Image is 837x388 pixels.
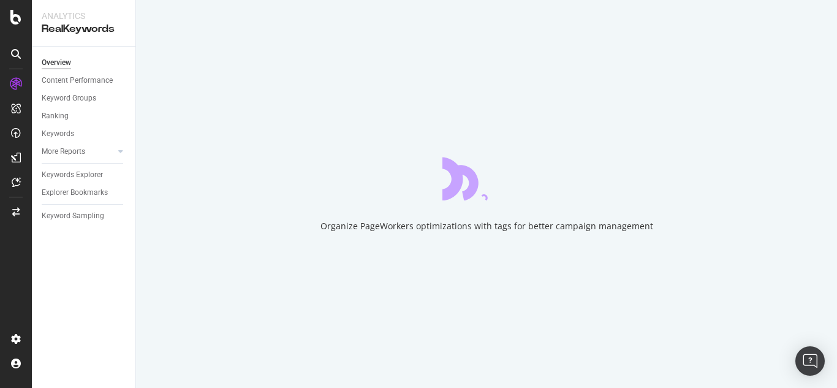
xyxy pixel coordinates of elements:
div: RealKeywords [42,22,126,36]
div: Keywords [42,127,74,140]
a: Explorer Bookmarks [42,186,127,199]
div: Analytics [42,10,126,22]
a: Overview [42,56,127,69]
div: Keywords Explorer [42,169,103,181]
div: Ranking [42,110,69,123]
a: Content Performance [42,74,127,87]
a: Keywords Explorer [42,169,127,181]
div: animation [442,156,531,200]
div: More Reports [42,145,85,158]
a: Keywords [42,127,127,140]
div: Keyword Sampling [42,210,104,223]
div: Keyword Groups [42,92,96,105]
div: Overview [42,56,71,69]
a: Ranking [42,110,127,123]
a: Keyword Groups [42,92,127,105]
div: Content Performance [42,74,113,87]
a: More Reports [42,145,115,158]
a: Keyword Sampling [42,210,127,223]
div: Organize PageWorkers optimizations with tags for better campaign management [320,220,653,232]
div: Open Intercom Messenger [795,346,825,376]
div: Explorer Bookmarks [42,186,108,199]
